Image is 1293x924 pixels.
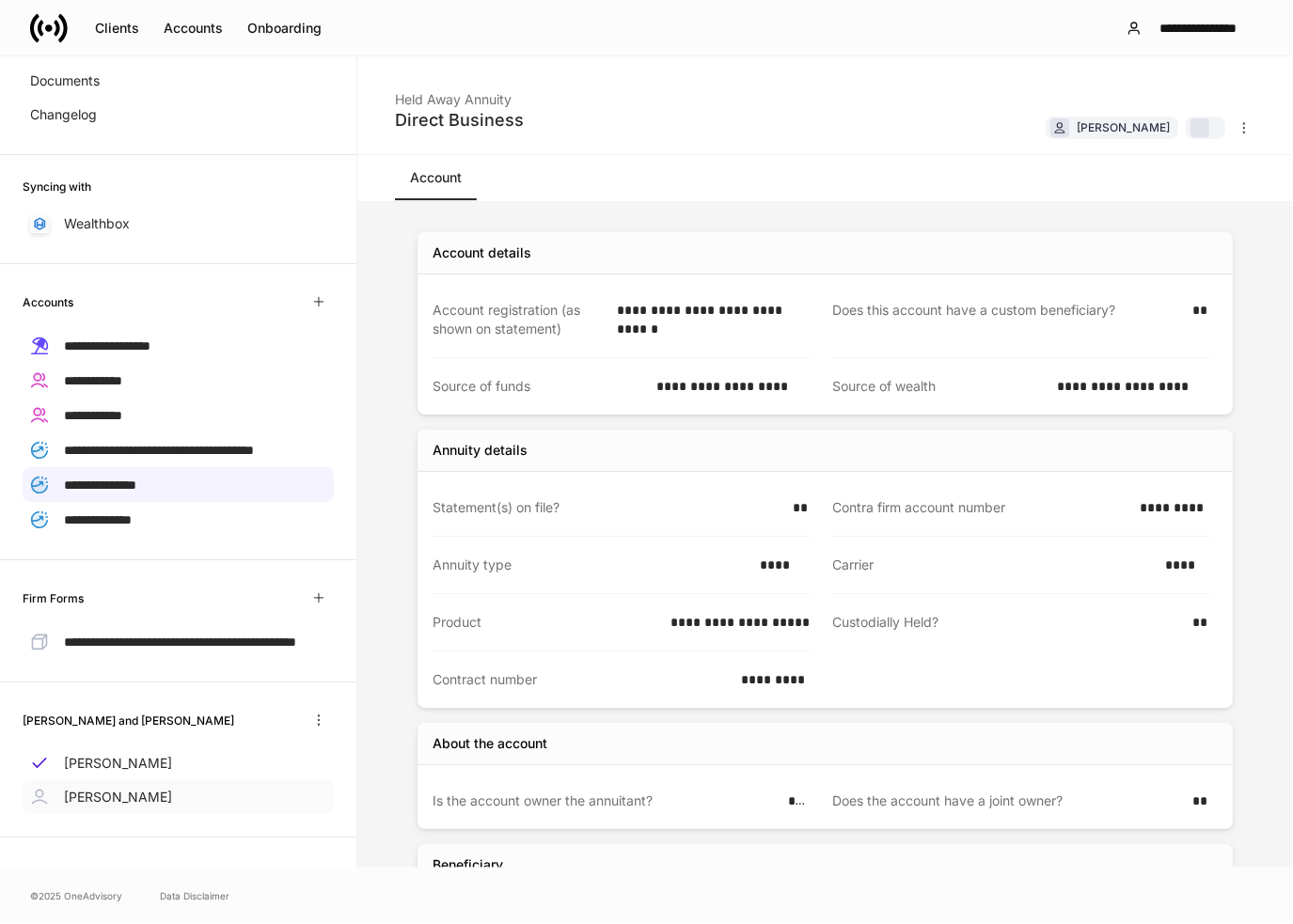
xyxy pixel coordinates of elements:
[433,498,781,517] div: Statement(s) on file?
[23,207,334,241] a: Wealthbox
[833,791,1182,810] div: Does the account have a joint owner?
[833,613,1182,633] div: Custodially Held?
[64,214,130,233] p: Wealthbox
[23,293,73,311] h6: Accounts
[23,98,334,132] a: Changelog
[95,19,139,38] div: Clients
[164,19,223,38] div: Accounts
[433,670,730,689] div: Contract number
[833,377,1046,396] div: Source of wealth
[23,712,234,729] h6: [PERSON_NAME] and [PERSON_NAME]
[433,441,528,460] div: Annuity details
[833,556,1155,574] div: Carrier
[433,734,547,753] div: About the account
[833,301,1182,338] div: Does this account have a custom beneficiary?
[64,788,172,807] p: [PERSON_NAME]
[395,155,477,200] a: Account
[23,746,334,780] a: [PERSON_NAME]
[235,13,334,43] button: Onboarding
[833,498,1129,517] div: Contra firm account number
[433,243,531,262] div: Account details
[433,301,606,338] div: Account registration (as shown on statement)
[433,613,659,632] div: Product
[64,754,172,773] p: [PERSON_NAME]
[433,791,777,810] div: Is the account owner the annuitant?
[83,13,151,43] button: Clients
[395,79,524,109] div: Held Away Annuity
[433,377,645,396] div: Source of funds
[151,13,235,43] button: Accounts
[160,888,229,903] a: Data Disclaimer
[395,109,524,132] div: Direct Business
[23,589,84,607] h6: Firm Forms
[247,19,322,38] div: Onboarding
[23,178,91,196] h6: Syncing with
[30,105,97,124] p: Changelog
[23,780,334,814] a: [PERSON_NAME]
[30,71,100,90] p: Documents
[1077,118,1170,136] div: [PERSON_NAME]
[30,888,122,903] span: © 2025 OneAdvisory
[433,556,749,574] div: Annuity type
[433,855,503,874] h5: Beneficiary
[23,64,334,98] a: Documents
